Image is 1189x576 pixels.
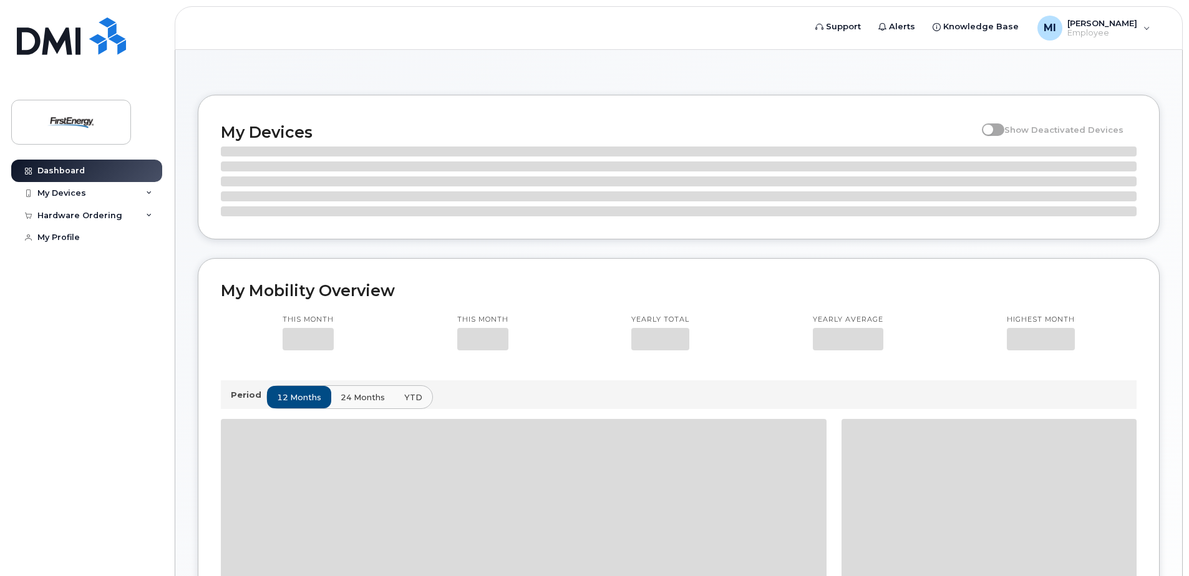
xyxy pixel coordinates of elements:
span: 24 months [341,391,385,403]
p: Yearly total [631,315,689,325]
p: This month [457,315,508,325]
p: Highest month [1007,315,1075,325]
h2: My Mobility Overview [221,281,1137,300]
p: Yearly average [813,315,883,325]
p: Period [231,389,266,401]
p: This month [283,315,334,325]
h2: My Devices [221,123,976,142]
input: Show Deactivated Devices [982,118,992,128]
span: YTD [404,391,422,403]
span: Show Deactivated Devices [1004,125,1123,135]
